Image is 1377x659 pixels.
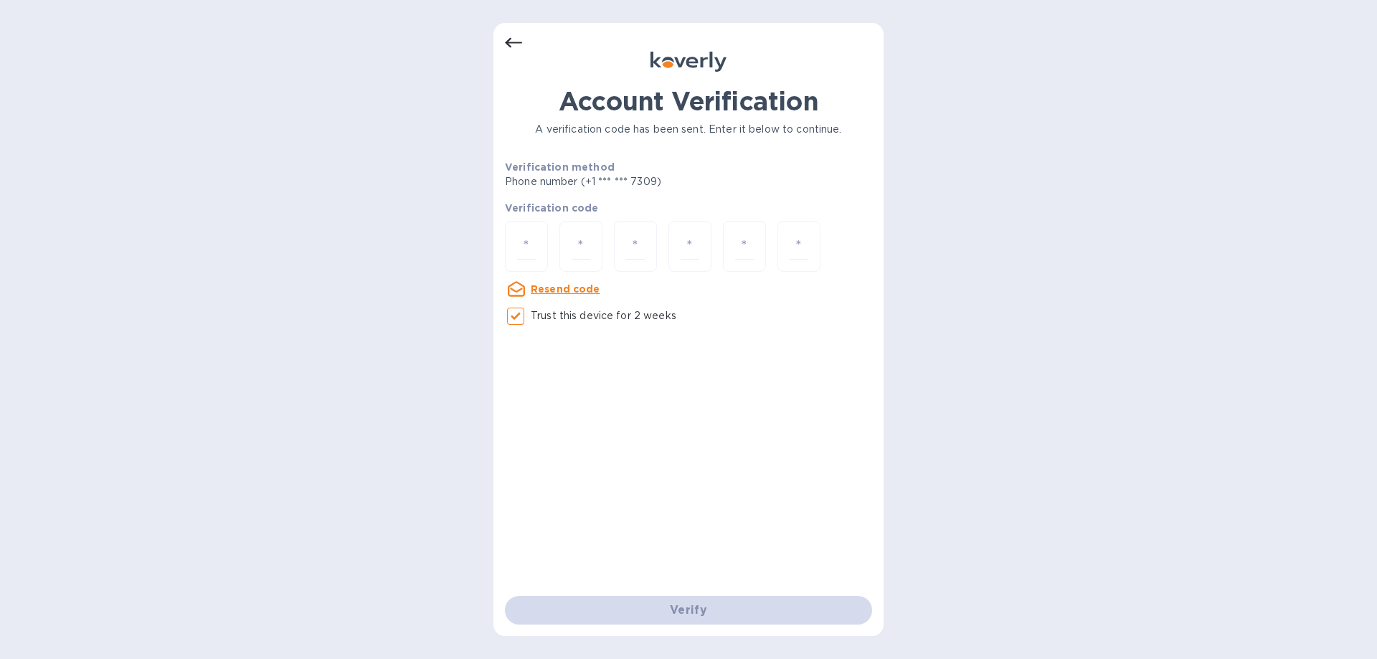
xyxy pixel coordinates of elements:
p: A verification code has been sent. Enter it below to continue. [505,122,872,137]
h1: Account Verification [505,86,872,116]
u: Resend code [531,283,600,295]
b: Verification method [505,161,615,173]
p: Phone number (+1 *** *** 7309) [505,174,771,189]
p: Trust this device for 2 weeks [531,308,676,323]
p: Verification code [505,201,872,215]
